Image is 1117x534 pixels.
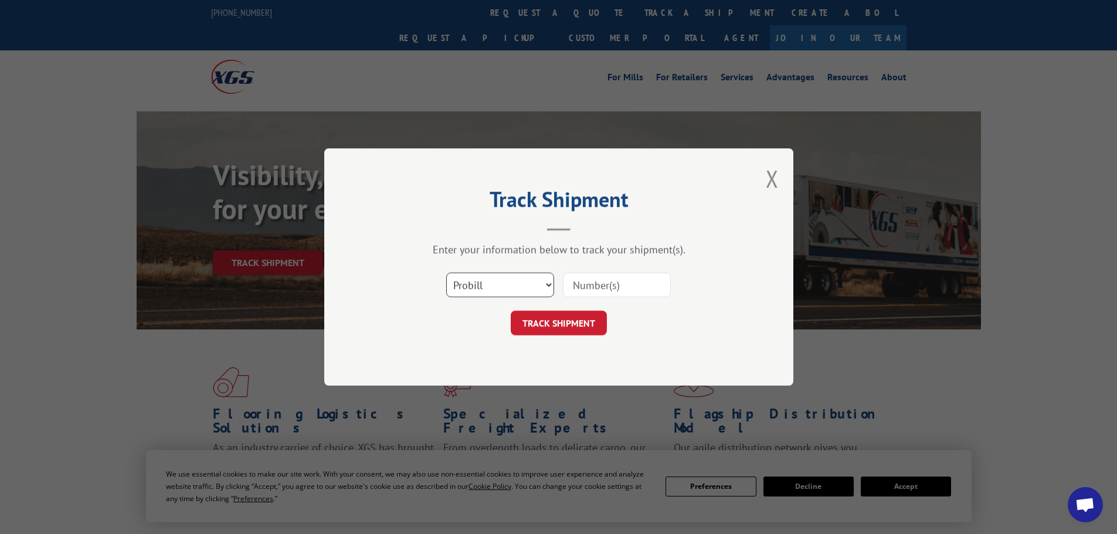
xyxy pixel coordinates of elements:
[563,273,671,297] input: Number(s)
[383,191,735,213] h2: Track Shipment
[383,243,735,256] div: Enter your information below to track your shipment(s).
[511,311,607,335] button: TRACK SHIPMENT
[1068,487,1103,522] div: Open chat
[766,163,779,194] button: Close modal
